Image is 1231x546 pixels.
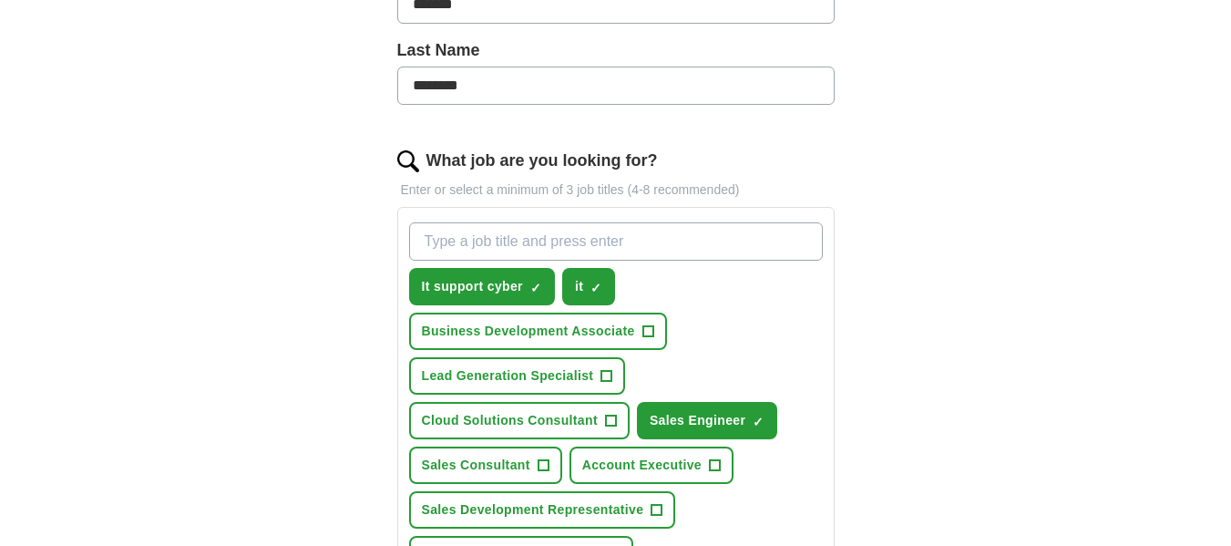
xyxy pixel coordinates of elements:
img: search.png [397,150,419,172]
span: Sales Consultant [422,456,530,475]
input: Type a job title and press enter [409,222,823,261]
button: Lead Generation Specialist [409,357,626,395]
button: Sales Development Representative [409,491,676,529]
span: Business Development Associate [422,322,635,341]
label: What job are you looking for? [426,149,658,173]
button: Account Executive [569,447,733,484]
button: Business Development Associate [409,313,667,350]
span: Cloud Solutions Consultant [422,411,598,430]
button: Sales Consultant [409,447,562,484]
p: Enter or select a minimum of 3 job titles (4-8 recommended) [397,180,835,200]
span: It support cyber [422,277,523,296]
span: ✓ [753,415,764,429]
button: Sales Engineer✓ [637,402,777,439]
span: Lead Generation Specialist [422,366,594,386]
span: Sales Development Representative [422,500,644,520]
button: Cloud Solutions Consultant [409,402,630,439]
span: it [575,277,583,296]
span: Account Executive [582,456,702,475]
span: Sales Engineer [650,411,745,430]
span: ✓ [590,281,601,295]
label: Last Name [397,38,835,63]
button: it✓ [562,268,615,305]
button: It support cyber✓ [409,268,555,305]
span: ✓ [530,281,541,295]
